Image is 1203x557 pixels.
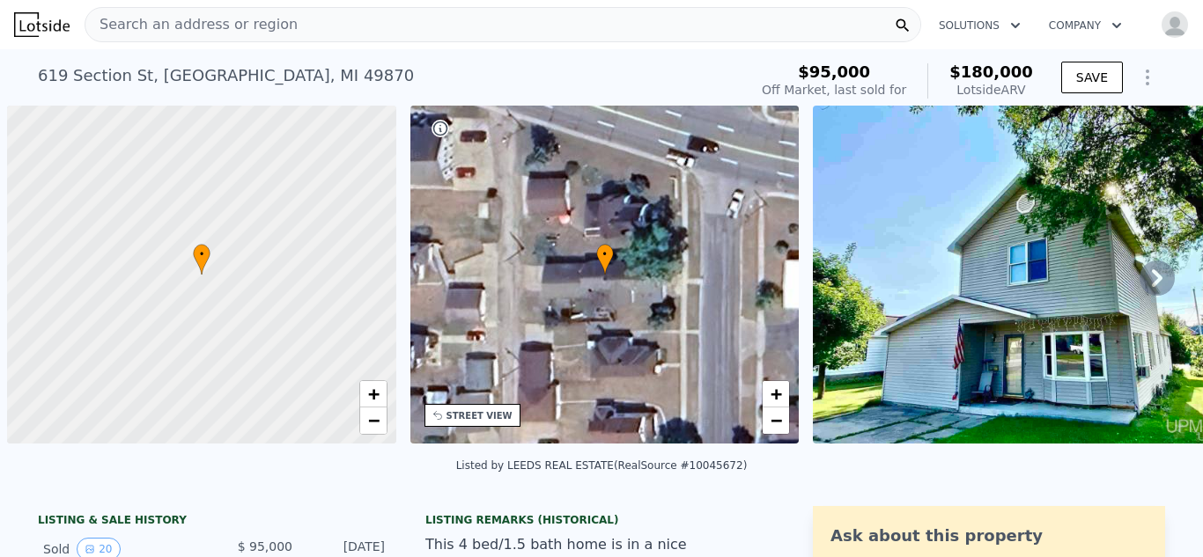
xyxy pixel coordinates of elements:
button: Company [1035,10,1136,41]
div: LISTING & SALE HISTORY [38,513,390,531]
div: Lotside ARV [949,81,1033,99]
div: • [596,244,614,275]
button: Solutions [925,10,1035,41]
span: $180,000 [949,62,1033,81]
div: Listing Remarks (Historical) [425,513,778,527]
div: 619 Section St , [GEOGRAPHIC_DATA] , MI 49870 [38,63,414,88]
span: $ 95,000 [238,539,292,553]
a: Zoom in [360,381,387,407]
button: Show Options [1130,60,1165,95]
div: Ask about this property [830,524,1148,548]
span: • [193,246,210,262]
a: Zoom out [763,407,789,434]
div: STREET VIEW [447,409,513,422]
span: • [596,246,614,262]
span: Search an address or region [85,14,298,35]
div: Off Market, last sold for [762,81,906,99]
a: Zoom out [360,407,387,434]
span: + [771,383,782,405]
div: Listed by LEEDS REAL ESTATE (RealSource #10045672) [456,459,748,472]
span: − [367,409,379,431]
a: Zoom in [763,381,789,407]
span: $95,000 [798,62,870,81]
span: + [367,383,379,405]
img: Lotside [14,12,70,37]
img: avatar [1161,11,1189,39]
span: − [771,409,782,431]
div: • [193,244,210,275]
button: SAVE [1061,62,1123,93]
